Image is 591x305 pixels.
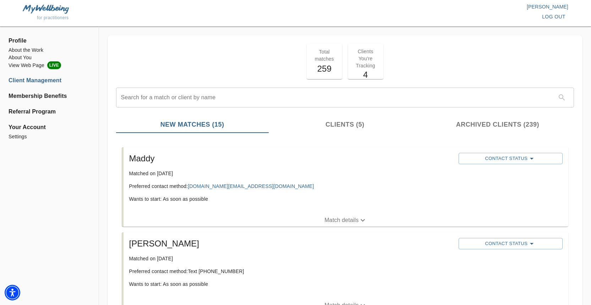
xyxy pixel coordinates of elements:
div: Accessibility Menu [5,285,20,300]
p: Match details [324,216,359,224]
p: Clients You're Tracking [352,48,379,69]
h5: Maddy [129,153,453,164]
p: Matched on [DATE] [129,255,453,262]
button: log out [539,10,568,23]
h5: [PERSON_NAME] [129,238,453,249]
span: Profile [9,37,90,45]
p: Preferred contact method: Text [PHONE_NUMBER] [129,268,453,275]
a: Client Management [9,76,90,85]
p: Preferred contact method: [129,183,453,190]
button: Contact Status [459,153,563,164]
button: Contact Status [459,238,563,249]
span: Your Account [9,123,90,132]
span: New Matches (15) [120,120,264,129]
p: Wants to start: As soon as possible [129,281,453,288]
span: LIVE [47,61,61,69]
span: log out [542,12,565,21]
a: Referral Program [9,107,90,116]
span: Contact Status [462,154,559,163]
p: Wants to start: As soon as possible [129,195,453,203]
a: About the Work [9,46,90,54]
button: Match details [124,214,568,227]
p: [PERSON_NAME] [296,3,569,10]
h5: 259 [311,63,338,74]
span: Clients (5) [273,120,417,129]
a: About You [9,54,90,61]
a: View Web PageLIVE [9,61,90,69]
h5: 4 [352,69,379,81]
span: Contact Status [462,239,559,248]
span: for practitioners [37,15,69,20]
li: View Web Page [9,61,90,69]
a: Membership Benefits [9,92,90,100]
p: Matched on [DATE] [129,170,453,177]
p: Total matches [311,48,338,62]
span: Archived Clients (239) [426,120,570,129]
a: [DOMAIN_NAME][EMAIL_ADDRESS][DOMAIN_NAME] [188,183,314,189]
img: MyWellbeing [23,5,69,13]
a: Settings [9,133,90,140]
